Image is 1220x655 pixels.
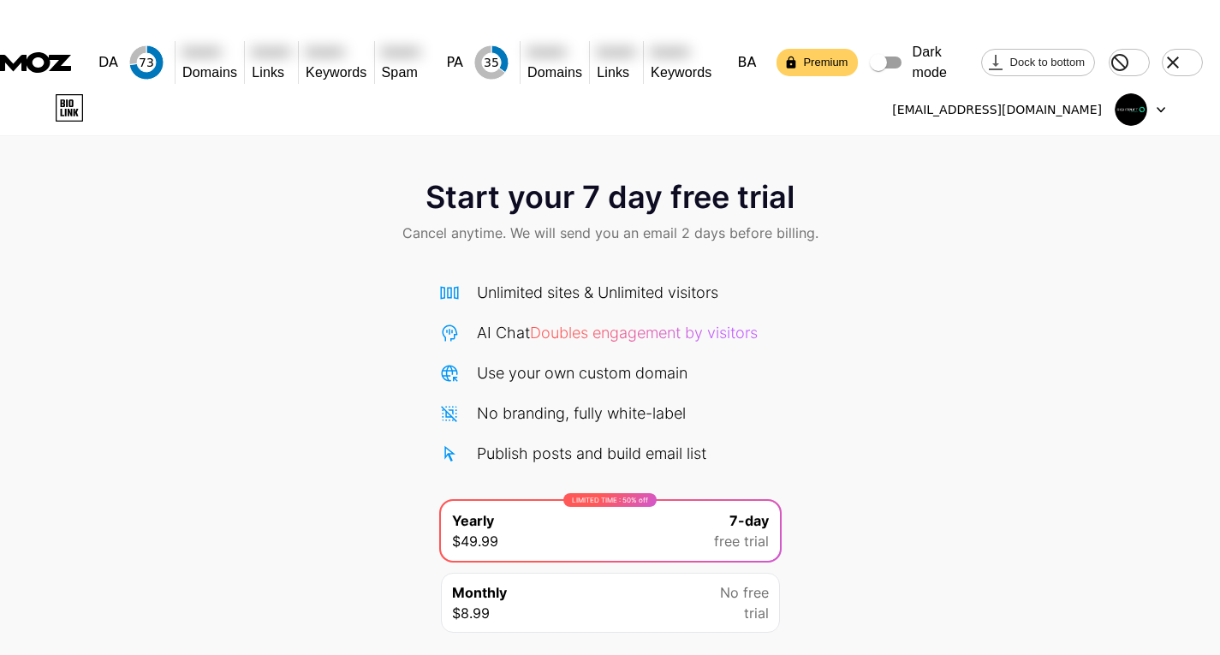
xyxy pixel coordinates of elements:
[597,63,636,83] p: Links
[527,63,582,83] p: Domains
[426,180,794,214] span: Start your 7 day free trial
[1109,49,1150,76] div: Hide MozBar on this domain
[1115,93,1147,126] img: rightpuffca
[981,49,1095,76] div: Dock to bottom
[744,603,769,623] span: trial
[382,63,421,83] p: Spam
[738,52,757,73] div: Brand Authority™ is a score (1-100) developed by Moz that measures the total strength of a brand.
[597,42,636,63] h2: Number of unique pages linking to a target. Two or more links from the same page on a website are...
[1162,49,1203,76] div: Close toolbar
[793,54,858,71] span: Premium
[912,42,967,83] span: Dark mode
[530,324,758,342] span: Doubles engagement by visitors
[402,223,818,243] span: Cancel anytime. We will send you an email 2 days before billing.
[477,402,686,425] div: No branding, fully white-label
[98,41,168,84] div: Predicts a root domain's ranking potential relative to the domains in our index.
[892,101,1102,119] div: [EMAIL_ADDRESS][DOMAIN_NAME]
[729,510,769,531] span: 7-day
[477,281,718,304] div: Unlimited sites & Unlimited visitors
[651,42,711,63] h2: Number of keywords for which this site ranks within the top 50 positions on Google US.
[477,321,758,344] div: AI Chat
[382,42,421,63] h2: Represents the percentage of sites with similar features we've found to be penalized or banned by...
[452,510,494,531] span: Yearly
[651,63,711,83] p: Keywords
[527,42,582,63] h2: Number of unique external linking domains. Two or more links from the same website are counted as...
[252,63,291,83] p: Links
[1163,52,1183,73] svg: Close toolbar
[714,531,769,551] span: free trial
[306,42,366,63] h2: Number of keywords for which this site ranks within the top 50 positions on Google US.
[738,52,757,73] h1: BA
[139,56,154,69] text: 73
[182,42,237,63] h2: Number of unique external linking domains. Two or more links from the same website are counted as...
[484,56,499,69] text: 35
[477,361,687,384] div: Use your own custom domain
[252,42,291,63] h2: Number of unique pages linking to a target. Two or more links from the same page on a website are...
[452,531,498,551] span: $49.99
[477,442,706,465] div: Publish posts and build email list
[98,52,118,73] h1: DA
[182,63,237,83] p: Domains
[452,603,490,623] span: $8.99
[452,582,507,603] span: Monthly
[720,582,769,603] span: No free
[446,52,463,73] h1: PA
[563,493,657,507] div: LIMITED TIME : 50% off
[306,63,366,83] p: Keywords
[446,41,513,84] div: Predicts a page's ranking potential in search engines based on an algorithm of link metrics.
[1110,52,1130,73] svg: Hide MozBar on this domain
[1001,54,1094,71] span: Dock to bottom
